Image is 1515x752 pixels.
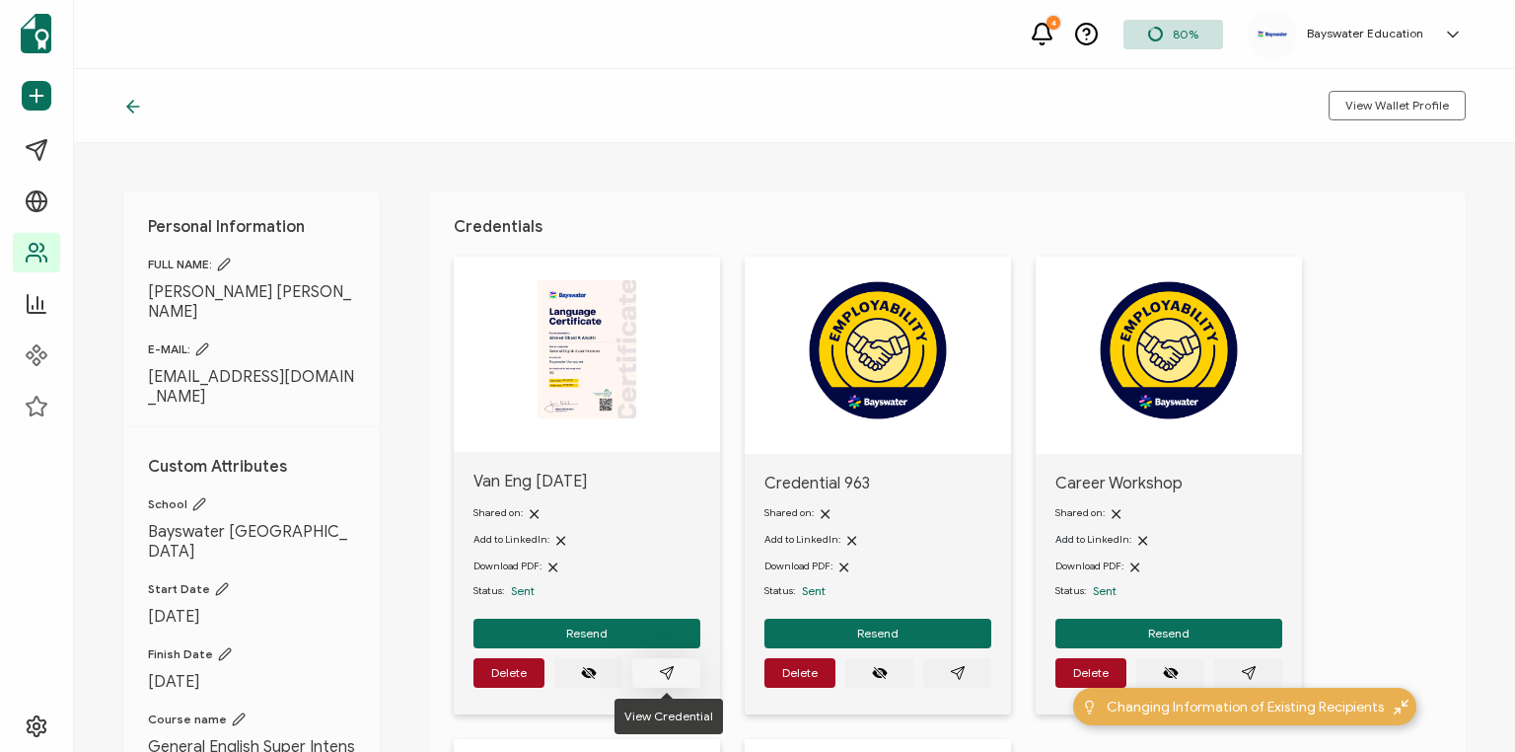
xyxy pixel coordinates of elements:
[473,472,700,493] span: Van Eng [DATE]
[1345,100,1449,112] span: View Wallet Profile
[872,665,888,681] ion-icon: eye off
[802,583,826,598] span: Sent
[21,14,51,53] img: sertifier-logomark-colored.svg
[1055,533,1131,546] span: Add to LinkedIn:
[473,583,504,599] span: Status:
[1416,657,1515,752] iframe: Chat Widget
[1258,31,1287,38] img: e421b917-46e4-4ebc-81ec-125abdc7015c.png
[148,712,355,727] span: Course name
[1148,628,1190,639] span: Resend
[1055,619,1282,648] button: Resend
[1055,658,1126,688] button: Delete
[1307,27,1423,40] h5: Bayswater Education
[454,217,1441,237] h1: Credentials
[1093,583,1117,598] span: Sent
[473,506,523,519] span: Shared on:
[473,619,700,648] button: Resend
[581,665,597,681] ion-icon: eye off
[1329,91,1466,120] button: View Wallet Profile
[148,496,355,512] span: School
[764,506,814,519] span: Shared on:
[1046,16,1060,30] div: 4
[950,665,966,681] ion-icon: paper plane outline
[473,658,544,688] button: Delete
[1163,665,1179,681] ion-icon: eye off
[782,667,818,679] span: Delete
[764,474,991,493] span: Credential 963
[473,533,549,546] span: Add to LinkedIn:
[511,583,535,598] span: Sent
[491,667,527,679] span: Delete
[764,583,795,599] span: Status:
[764,560,832,572] span: Download PDF:
[1394,700,1408,714] img: minimize-icon.svg
[473,560,541,572] span: Download PDF:
[148,367,355,407] span: [EMAIL_ADDRESS][DOMAIN_NAME]
[148,581,355,597] span: Start Date
[1055,560,1123,572] span: Download PDF:
[148,646,355,662] span: Finish Date
[1241,665,1257,681] ion-icon: paper plane outline
[148,257,355,272] span: FULL NAME:
[614,699,723,734] div: View Credential
[1055,506,1105,519] span: Shared on:
[148,607,355,627] span: [DATE]
[857,628,899,639] span: Resend
[148,217,355,237] h1: Personal Information
[1107,697,1384,717] span: Changing Information of Existing Recipients
[764,658,835,688] button: Delete
[1055,583,1086,599] span: Status:
[764,619,991,648] button: Resend
[566,628,608,639] span: Resend
[764,533,840,546] span: Add to LinkedIn:
[148,457,355,477] h1: Custom Attributes
[1173,27,1198,41] span: 80%
[1073,667,1109,679] span: Delete
[148,341,355,357] span: E-MAIL:
[148,522,355,562] span: Bayswater [GEOGRAPHIC_DATA]
[1055,474,1282,493] span: Career Workshop
[659,665,675,681] ion-icon: paper plane outline
[148,672,355,692] span: [DATE]
[148,282,355,322] span: [PERSON_NAME] [PERSON_NAME]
